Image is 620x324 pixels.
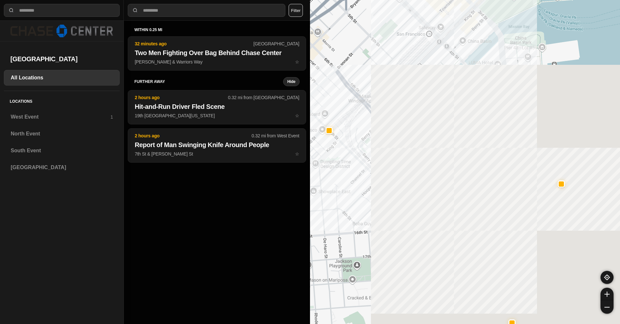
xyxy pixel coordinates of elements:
a: 2 hours ago0.32 mi from [GEOGRAPHIC_DATA]Hit-and-Run Driver Fled Scene19th [GEOGRAPHIC_DATA][US_S... [128,113,306,118]
h3: South Event [11,147,113,155]
span: star [295,59,299,64]
a: 2 hours ago0.32 mi from West EventReport of Man Swinging Knife Around People7th St & [PERSON_NAME... [128,151,306,156]
a: West Event1 [4,109,120,125]
h5: further away [134,79,283,84]
button: 2 hours ago0.32 mi from West EventReport of Man Swinging Knife Around People7th St & [PERSON_NAME... [128,128,306,163]
p: 32 minutes ago [135,40,253,47]
h3: West Event [11,113,111,121]
button: zoom-in [601,288,614,301]
a: All Locations [4,70,120,86]
a: 32 minutes ago[GEOGRAPHIC_DATA]Two Men Fighting Over Bag Behind Chase Center[PERSON_NAME] & Warri... [128,59,306,64]
h3: [GEOGRAPHIC_DATA] [11,164,113,171]
h3: North Event [11,130,113,138]
img: recenter [604,274,610,280]
p: 1 [111,114,113,120]
p: 7th St & [PERSON_NAME] St [135,151,299,157]
button: Filter [289,4,303,17]
h2: Report of Man Swinging Knife Around People [135,140,299,149]
p: 0.32 mi from [GEOGRAPHIC_DATA] [228,94,299,101]
p: [GEOGRAPHIC_DATA] [254,40,299,47]
img: search [8,7,15,14]
button: zoom-out [601,301,614,314]
h2: Hit-and-Run Driver Fled Scene [135,102,299,111]
p: 0.32 mi from West Event [252,133,299,139]
button: 32 minutes ago[GEOGRAPHIC_DATA]Two Men Fighting Over Bag Behind Chase Center[PERSON_NAME] & Warri... [128,36,306,71]
span: star [295,151,299,156]
p: 2 hours ago [135,94,228,101]
img: search [132,7,138,14]
img: logo [10,25,113,37]
img: zoom-out [604,305,610,310]
h2: Two Men Fighting Over Bag Behind Chase Center [135,48,299,57]
a: [GEOGRAPHIC_DATA] [4,160,120,175]
h5: within 0.25 mi [134,27,300,32]
h3: All Locations [11,74,113,82]
button: Hide [283,77,300,86]
span: star [295,113,299,118]
p: 19th [GEOGRAPHIC_DATA][US_STATE] [135,112,299,119]
a: North Event [4,126,120,142]
button: recenter [601,271,614,284]
a: South Event [4,143,120,158]
small: Hide [287,79,295,84]
img: zoom-in [604,292,610,297]
button: 2 hours ago0.32 mi from [GEOGRAPHIC_DATA]Hit-and-Run Driver Fled Scene19th [GEOGRAPHIC_DATA][US_S... [128,90,306,124]
h2: [GEOGRAPHIC_DATA] [10,54,113,64]
h5: Locations [4,91,120,109]
p: [PERSON_NAME] & Warriors Way [135,59,299,65]
p: 2 hours ago [135,133,251,139]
